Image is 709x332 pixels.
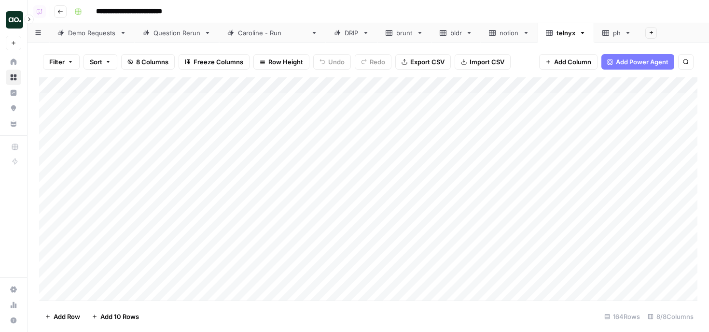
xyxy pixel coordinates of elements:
button: Add Row [39,309,86,324]
button: Add 10 Rows [86,309,145,324]
div: telnyx [556,28,575,38]
span: Sort [90,57,102,67]
button: Help + Support [6,313,21,328]
a: [PERSON_NAME] - Run [219,23,326,43]
span: Add 10 Rows [100,312,139,321]
a: Usage [6,297,21,313]
button: Filter [43,54,80,70]
span: Export CSV [410,57,445,67]
button: Add Power Agent [601,54,674,70]
span: Add Row [54,312,80,321]
div: Question Rerun [153,28,200,38]
button: Add Column [539,54,598,70]
a: notion [481,23,538,43]
a: Home [6,54,21,70]
a: Question Rerun [135,23,219,43]
a: Browse [6,70,21,85]
a: Opportunities [6,101,21,116]
span: Add Column [554,57,591,67]
span: Undo [328,57,345,67]
div: 164 Rows [600,309,644,324]
img: Dillon Test Logo [6,11,23,29]
span: Add Power Agent [616,57,668,67]
div: DRIP [345,28,359,38]
a: Insights [6,85,21,101]
a: telnyx [538,23,594,43]
div: bldr [450,28,462,38]
button: Workspace: Dillon Test [6,8,21,32]
div: [PERSON_NAME] - Run [238,28,307,38]
button: Row Height [253,54,309,70]
div: Demo Requests [68,28,116,38]
a: brunt [377,23,431,43]
a: Settings [6,282,21,297]
span: Freeze Columns [194,57,243,67]
div: brunt [396,28,413,38]
button: Export CSV [395,54,451,70]
button: Redo [355,54,391,70]
span: Filter [49,57,65,67]
button: Freeze Columns [179,54,250,70]
div: ph [613,28,621,38]
a: Demo Requests [49,23,135,43]
div: 8/8 Columns [644,309,697,324]
div: notion [500,28,519,38]
span: Row Height [268,57,303,67]
span: Redo [370,57,385,67]
span: 8 Columns [136,57,168,67]
a: Your Data [6,116,21,131]
button: Sort [83,54,117,70]
a: DRIP [326,23,377,43]
button: 8 Columns [121,54,175,70]
button: Import CSV [455,54,511,70]
span: Import CSV [470,57,504,67]
a: ph [594,23,639,43]
a: bldr [431,23,481,43]
button: Undo [313,54,351,70]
